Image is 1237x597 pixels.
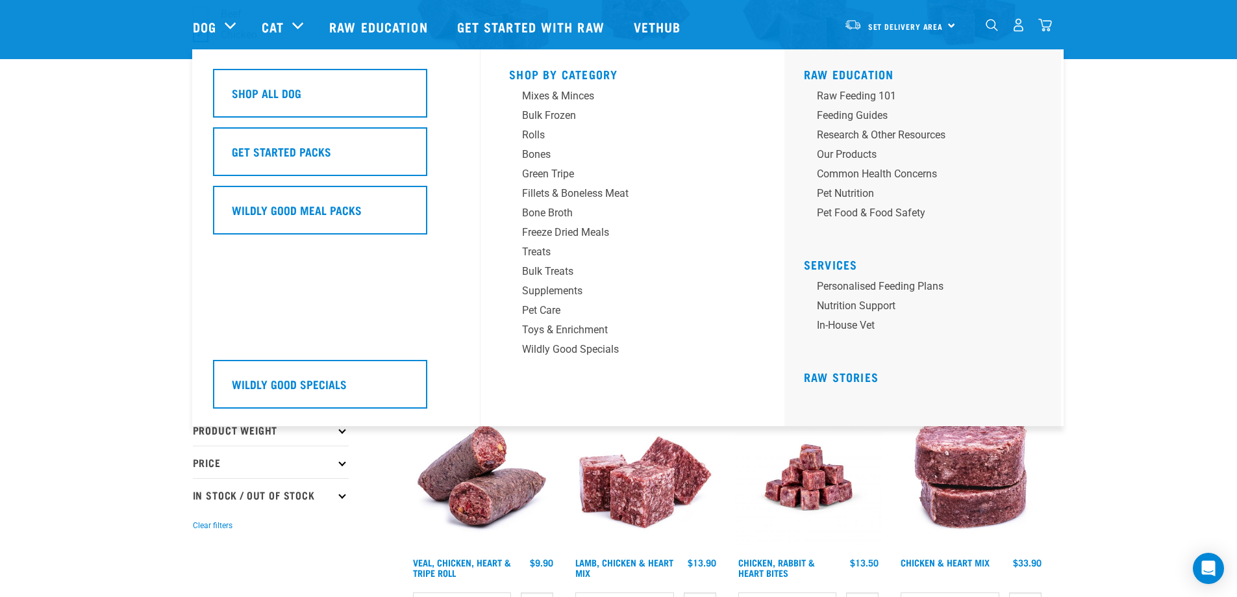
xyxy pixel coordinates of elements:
[522,108,725,123] div: Bulk Frozen
[804,318,1051,337] a: In-house vet
[850,557,879,568] div: $13.50
[804,147,1051,166] a: Our Products
[522,205,725,221] div: Bone Broth
[213,186,460,244] a: Wildly Good Meal Packs
[901,560,990,565] a: Chicken & Heart Mix
[817,205,1019,221] div: Pet Food & Food Safety
[522,127,725,143] div: Rolls
[316,1,444,53] a: Raw Education
[804,374,879,380] a: Raw Stories
[444,1,621,53] a: Get started with Raw
[804,279,1051,298] a: Personalised Feeding Plans
[817,108,1019,123] div: Feeding Guides
[522,264,725,279] div: Bulk Treats
[688,557,716,568] div: $13.90
[868,24,943,29] span: Set Delivery Area
[575,560,673,575] a: Lamb, Chicken & Heart Mix
[522,147,725,162] div: Bones
[1193,553,1224,584] div: Open Intercom Messenger
[572,403,719,551] img: 1124 Lamb Chicken Heart Mix 01
[262,17,284,36] a: Cat
[509,244,756,264] a: Treats
[509,225,756,244] a: Freeze Dried Meals
[1038,18,1052,32] img: home-icon@2x.png
[522,186,725,201] div: Fillets & Boneless Meat
[804,298,1051,318] a: Nutrition Support
[804,71,894,77] a: Raw Education
[804,205,1051,225] a: Pet Food & Food Safety
[509,283,756,303] a: Supplements
[844,19,862,31] img: van-moving.png
[522,342,725,357] div: Wildly Good Specials
[509,108,756,127] a: Bulk Frozen
[413,560,511,575] a: Veal, Chicken, Heart & Tripe Roll
[193,520,232,531] button: Clear filters
[193,478,349,511] p: In Stock / Out Of Stock
[509,342,756,361] a: Wildly Good Specials
[522,88,725,104] div: Mixes & Minces
[804,88,1051,108] a: Raw Feeding 101
[509,166,756,186] a: Green Tripe
[213,360,460,418] a: Wildly Good Specials
[522,244,725,260] div: Treats
[817,147,1019,162] div: Our Products
[232,375,347,392] h5: Wildly Good Specials
[817,127,1019,143] div: Research & Other Resources
[509,322,756,342] a: Toys & Enrichment
[232,201,362,218] h5: Wildly Good Meal Packs
[986,19,998,31] img: home-icon-1@2x.png
[897,403,1045,551] img: Chicken and Heart Medallions
[522,322,725,338] div: Toys & Enrichment
[213,127,460,186] a: Get Started Packs
[817,88,1019,104] div: Raw Feeding 101
[193,17,216,36] a: Dog
[804,186,1051,205] a: Pet Nutrition
[735,403,882,551] img: Chicken Rabbit Heart 1609
[530,557,553,568] div: $9.90
[509,127,756,147] a: Rolls
[522,283,725,299] div: Supplements
[621,1,697,53] a: Vethub
[509,88,756,108] a: Mixes & Minces
[193,446,349,478] p: Price
[410,403,557,551] img: 1263 Chicken Organ Roll 02
[522,225,725,240] div: Freeze Dried Meals
[509,186,756,205] a: Fillets & Boneless Meat
[817,186,1019,201] div: Pet Nutrition
[522,166,725,182] div: Green Tripe
[1012,18,1025,32] img: user.png
[509,264,756,283] a: Bulk Treats
[509,303,756,322] a: Pet Care
[509,205,756,225] a: Bone Broth
[817,166,1019,182] div: Common Health Concerns
[1013,557,1042,568] div: $33.90
[193,413,349,446] p: Product Weight
[213,69,460,127] a: Shop All Dog
[738,560,815,575] a: Chicken, Rabbit & Heart Bites
[804,127,1051,147] a: Research & Other Resources
[804,258,1051,268] h5: Services
[509,147,756,166] a: Bones
[232,143,331,160] h5: Get Started Packs
[509,68,756,78] h5: Shop By Category
[804,166,1051,186] a: Common Health Concerns
[522,303,725,318] div: Pet Care
[804,108,1051,127] a: Feeding Guides
[232,84,301,101] h5: Shop All Dog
